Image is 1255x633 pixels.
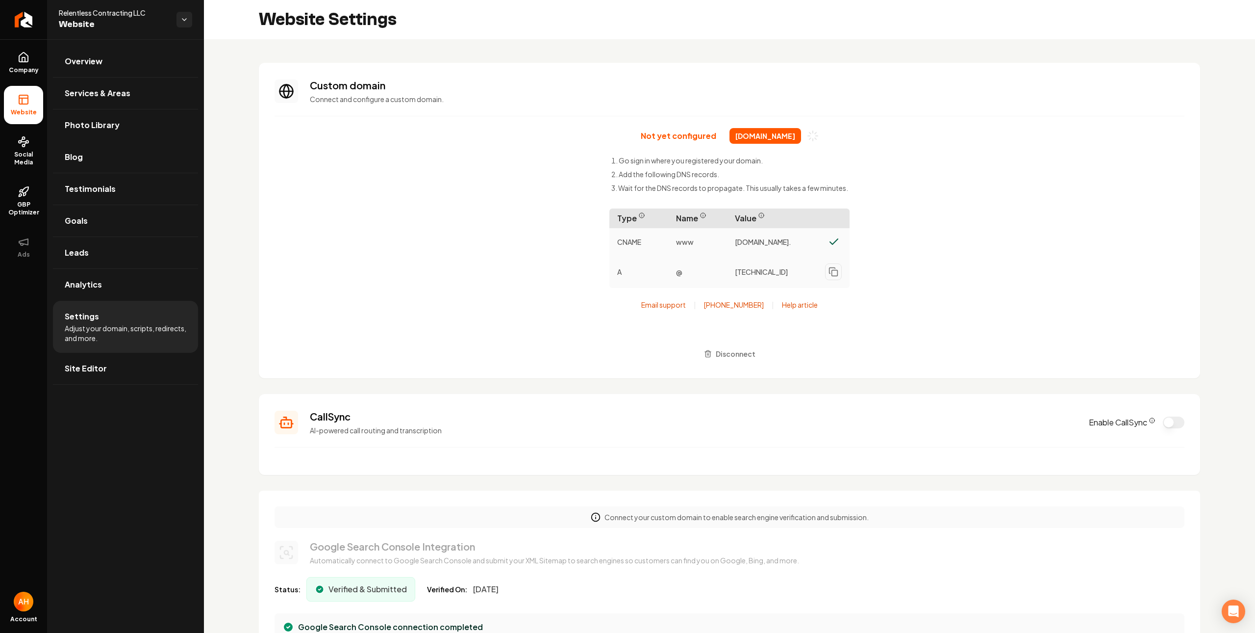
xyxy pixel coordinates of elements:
button: Disconnect [698,345,761,363]
span: Disconnect [716,349,755,359]
h2: Website Settings [259,10,397,29]
span: Social Media [4,151,43,166]
span: [DOMAIN_NAME] [729,128,801,144]
span: Services & Areas [65,87,130,99]
button: CallSync Info [1149,418,1155,423]
a: Email support [641,300,686,310]
span: Site Editor [65,363,107,374]
p: Not yet configured [641,131,716,141]
span: Testimonials [65,183,116,195]
span: Website [7,108,41,116]
a: Help article [782,300,818,310]
span: [DATE] [473,583,499,595]
span: GBP Optimizer [4,201,43,216]
a: Goals [53,205,198,237]
img: Rebolt Logo [15,12,33,27]
a: Photo Library [53,109,198,141]
a: Site Editor [53,353,198,384]
div: Open Intercom Messenger [1222,600,1245,623]
span: [TECHNICAL_ID] [735,267,788,277]
span: Blog [65,151,83,163]
span: Verified & Submitted [328,583,407,595]
span: [DOMAIN_NAME]. [735,237,791,247]
a: Analytics [53,269,198,300]
span: Name [668,209,727,228]
a: Services & Areas [53,78,198,109]
a: Social Media [4,128,43,174]
a: GBP Optimizer [4,178,43,224]
p: www [668,233,727,251]
p: Connect your custom domain to enable search engine verification and submission. [604,512,869,522]
h3: Google Search Console Integration [310,540,799,554]
a: Testimonials [53,173,198,205]
p: CNAME [609,233,668,251]
span: Value [727,209,850,228]
div: | | [641,300,818,310]
span: Verified On: [427,584,467,594]
p: AI-powered call routing and transcription [310,425,1077,435]
a: Overview [53,46,198,77]
a: Leads [53,237,198,268]
span: Company [5,66,43,74]
span: Goals [65,215,88,227]
span: Status: [275,584,301,594]
label: Enable CallSync [1089,417,1155,428]
h3: CallSync [310,410,1077,423]
button: Open user button [14,592,33,611]
a: Company [4,44,43,82]
li: Go sign in where you registered your domain. [611,156,848,165]
img: Anthony Hurgoi [14,592,33,611]
p: Google Search Console connection completed [298,621,483,633]
a: Blog [53,141,198,173]
p: Automatically connect to Google Search Console and submit your XML Sitemap to search engines so c... [310,555,799,565]
h3: Custom domain [310,79,1184,92]
a: [PHONE_NUMBER] [704,300,764,310]
p: @ [668,263,727,281]
span: Account [10,615,37,623]
span: Type [609,209,668,228]
li: Wait for the DNS records to propagate. This usually takes a few minutes. [611,183,848,193]
span: Website [59,18,169,31]
span: Adjust your domain, scripts, redirects, and more. [65,323,186,343]
button: Ads [4,228,43,266]
span: Relentless Contracting LLC [59,8,169,18]
span: Ads [14,251,34,259]
span: Analytics [65,279,102,290]
span: Photo Library [65,119,120,131]
span: Overview [65,55,102,67]
li: Add the following DNS records. [611,169,848,179]
p: Connect and configure a custom domain. [310,94,1184,104]
span: Leads [65,247,89,259]
span: Settings [65,311,99,322]
p: A [609,263,668,281]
